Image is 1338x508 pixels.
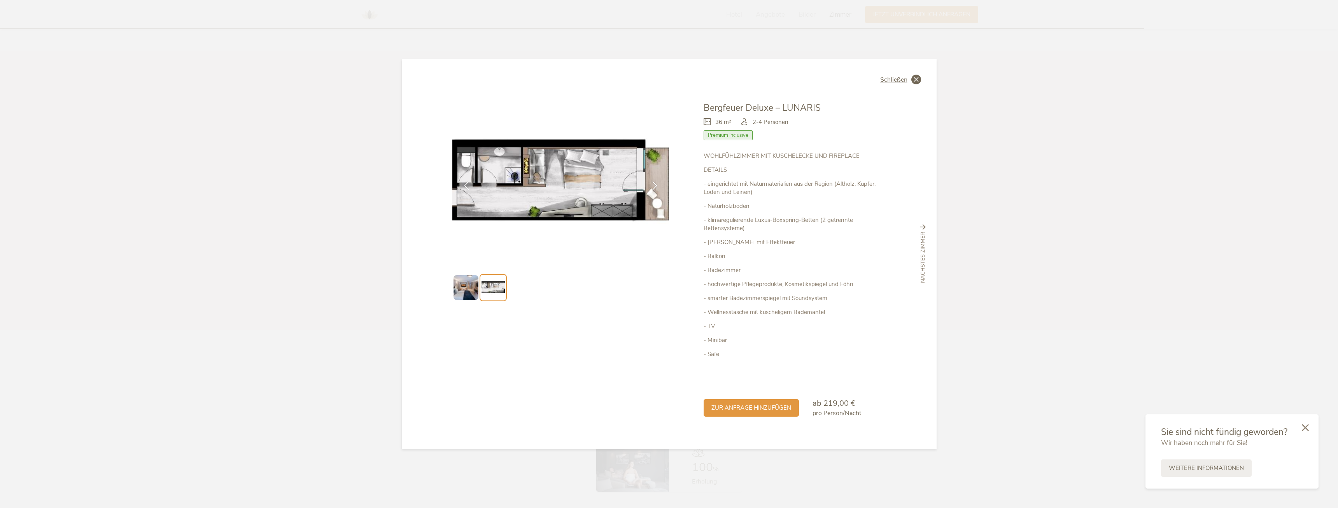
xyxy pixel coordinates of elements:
[704,266,886,274] p: - Badezimmer
[704,280,886,288] p: - hochwertige Pflegeprodukte, Kosmetikspiegel und Föhn
[482,276,505,299] img: Preview
[452,102,669,264] img: Bergfeuer Deluxe – LUNARIS
[704,102,821,114] span: Bergfeuer Deluxe – LUNARIS
[704,252,886,260] p: - Balkon
[1161,426,1287,438] span: Sie sind nicht fündig geworden?
[1161,459,1252,477] a: Weitere Informationen
[704,238,886,246] p: - [PERSON_NAME] mit Effektfeuer
[1169,464,1244,472] span: Weitere Informationen
[704,322,886,330] p: - TV
[704,166,886,174] p: DETAILS
[704,130,753,140] span: Premium Inclusive
[704,180,886,196] p: - eingerichtet mit Naturmaterialien aus der Region (Altholz, Kupfer, Loden und Leinen)
[704,294,886,302] p: - smarter Badezimmerspiegel mit Soundsystem
[704,308,886,316] p: - Wellnesstasche mit kuscheligem Bademantel
[753,118,788,126] span: 2-4 Personen
[715,118,731,126] span: 36 m²
[704,216,886,232] p: - klimaregulierende Luxus-Boxspring-Betten (2 getrennte Bettensysteme)
[704,202,886,210] p: - Naturholzboden
[880,77,907,83] span: Schließen
[919,232,927,283] span: nächstes Zimmer
[1161,438,1247,447] span: Wir haben noch mehr für Sie!
[704,152,886,160] p: WOHLFÜHLZIMMER MIT KUSCHELECKE UND FIREPLACE
[454,275,478,300] img: Preview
